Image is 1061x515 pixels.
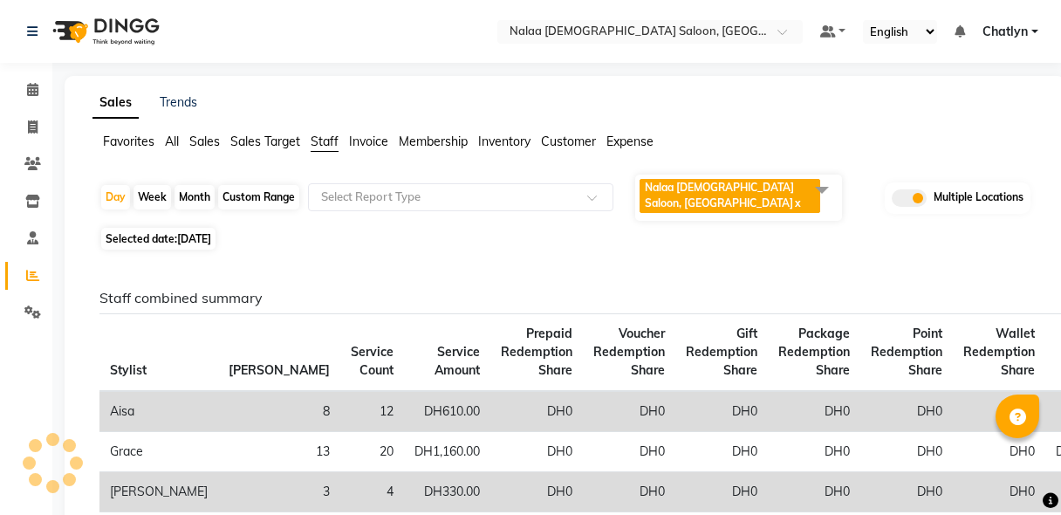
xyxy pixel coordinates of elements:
td: [PERSON_NAME] [99,471,218,512]
span: Sales Target [230,134,300,149]
div: Day [101,185,130,209]
a: Sales [92,87,139,119]
span: Chatlyn [982,23,1028,41]
span: Selected date: [101,228,216,250]
td: DH0 [675,431,768,471]
iframe: chat widget [988,445,1044,498]
td: DH0 [675,391,768,432]
span: [DATE] [177,232,211,245]
span: Wallet Redemption Share [963,326,1035,378]
div: Month [175,185,215,209]
td: DH0 [490,391,583,432]
a: x [793,196,801,209]
img: logo [44,7,164,56]
span: Invoice [349,134,388,149]
span: Staff [311,134,339,149]
span: All [165,134,179,149]
td: 20 [340,431,404,471]
a: Trends [160,94,197,110]
td: DH1,160.00 [404,431,490,471]
td: 13 [218,431,340,471]
td: DH0 [953,471,1045,512]
td: DH0 [583,431,675,471]
span: Voucher Redemption Share [593,326,665,378]
td: DH0 [860,471,953,512]
div: Custom Range [218,185,299,209]
span: Prepaid Redemption Share [501,326,572,378]
span: Customer [541,134,596,149]
span: Expense [606,134,654,149]
td: 3 [218,471,340,512]
td: DH0 [583,471,675,512]
span: Inventory [478,134,530,149]
td: DH0 [675,471,768,512]
span: Favorites [103,134,154,149]
td: DH0 [583,391,675,432]
td: DH0 [768,431,860,471]
div: Week [133,185,171,209]
span: Gift Redemption Share [686,326,757,378]
span: Stylist [110,362,147,378]
td: DH0 [490,431,583,471]
span: [PERSON_NAME] [229,362,330,378]
h6: Staff combined summary [99,290,1023,306]
span: Package Redemption Share [778,326,850,378]
td: 8 [218,391,340,432]
span: Multiple Locations [934,189,1023,207]
span: Service Count [351,344,394,378]
span: Sales [189,134,220,149]
td: DH0 [768,391,860,432]
td: DH0 [860,431,953,471]
td: DH0 [953,431,1045,471]
span: Membership [399,134,468,149]
td: DH0 [768,471,860,512]
td: DH330.00 [404,471,490,512]
td: Grace [99,431,218,471]
td: 4 [340,471,404,512]
td: 12 [340,391,404,432]
td: DH0 [953,391,1045,432]
td: DH610.00 [404,391,490,432]
span: Nalaa [DEMOGRAPHIC_DATA] Saloon, [GEOGRAPHIC_DATA] [645,181,794,209]
span: Point Redemption Share [871,326,942,378]
td: Aisa [99,391,218,432]
span: Service Amount [435,344,480,378]
td: DH0 [490,471,583,512]
td: DH0 [860,391,953,432]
